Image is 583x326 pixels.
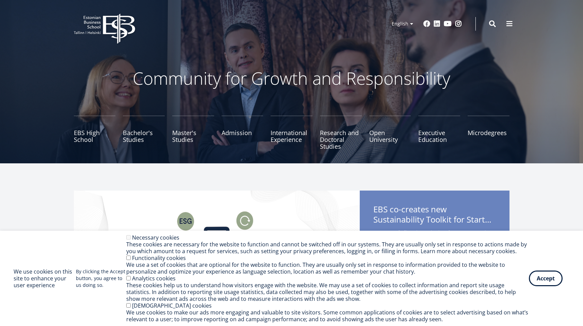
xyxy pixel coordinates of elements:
label: Functionality cookies [132,254,186,262]
span: Sustainability Toolkit for Startups [373,214,496,225]
a: Facebook [423,20,430,27]
p: Community for Growth and Responsibility [111,68,472,88]
label: Necessary cookies [132,234,179,241]
a: Executive Education [418,116,460,150]
a: EBS High School [74,116,116,150]
button: Accept [529,271,563,286]
a: Instagram [455,20,462,27]
a: Linkedin [434,20,440,27]
div: These cookies are necessary for the website to function and cannot be switched off in our systems... [126,241,529,255]
div: These cookies help us to understand how visitors engage with the website. We may use a set of coo... [126,282,529,302]
span: At EBS, we believe in equipping the next generation of leaders with the tools to build not just p... [373,228,496,281]
a: International Experience [271,116,312,150]
a: Master's Studies [172,116,214,150]
a: Admission [222,116,263,150]
h2: We use cookies on this site to enhance your user experience [14,268,76,289]
a: Youtube [444,20,452,27]
p: By clicking the Accept button, you agree to us doing so. [76,268,126,289]
a: Microdegrees [468,116,509,150]
a: Research and Doctoral Studies [320,116,362,150]
label: [DEMOGRAPHIC_DATA] cookies [132,302,212,309]
img: Startup toolkit image [74,191,360,320]
label: Analytics cookies [132,275,176,282]
div: We use cookies to make our ads more engaging and valuable to site visitors. Some common applicati... [126,309,529,323]
a: Open University [369,116,411,150]
a: Bachelor's Studies [123,116,165,150]
span: EBS co-creates new [373,204,496,227]
div: We use a set of cookies that are optional for the website to function. They are usually only set ... [126,261,529,275]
